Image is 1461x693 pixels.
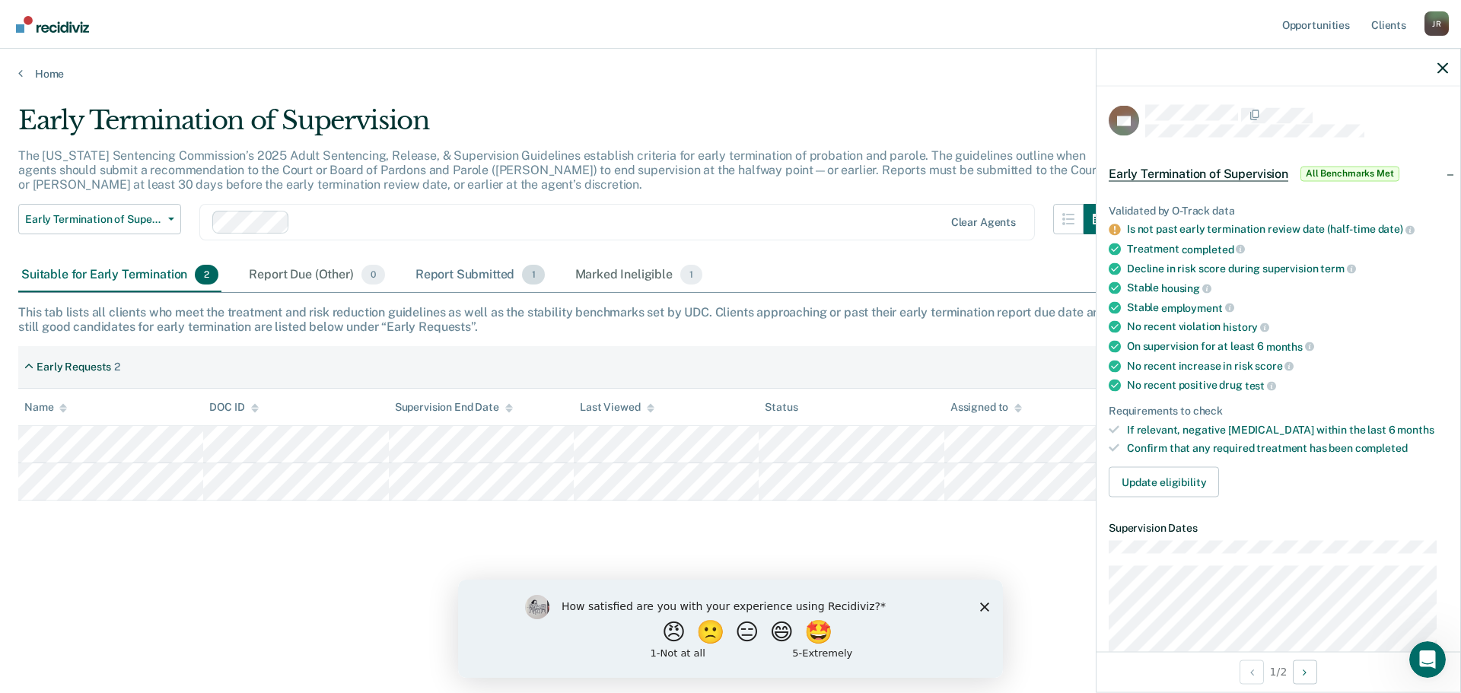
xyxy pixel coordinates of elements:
[1161,281,1211,294] span: housing
[951,216,1016,229] div: Clear agents
[1109,204,1448,217] div: Validated by O-Track data
[25,213,162,226] span: Early Termination of Supervision
[458,580,1003,678] iframe: Survey by Kim from Recidiviz
[1266,340,1314,352] span: months
[16,16,89,33] img: Recidiviz
[1127,359,1448,373] div: No recent increase in risk
[522,265,544,285] span: 1
[1109,166,1288,181] span: Early Termination of Supervision
[680,265,702,285] span: 1
[18,305,1443,334] div: This tab lists all clients who meet the treatment and risk reduction guidelines as well as the st...
[1424,11,1449,36] button: Profile dropdown button
[1097,651,1460,691] div: 1 / 2
[1293,660,1317,684] button: Next Opportunity
[1127,442,1448,455] div: Confirm that any required treatment has been
[209,401,258,414] div: DOC ID
[1355,442,1408,454] span: completed
[1127,242,1448,256] div: Treatment
[1109,467,1219,497] button: Update eligibility
[1320,262,1355,275] span: term
[114,361,120,374] div: 2
[18,148,1101,192] p: The [US_STATE] Sentencing Commission’s 2025 Adult Sentencing, Release, & Supervision Guidelines e...
[18,105,1114,148] div: Early Termination of Supervision
[1097,149,1460,198] div: Early Termination of SupervisionAll Benchmarks Met
[1223,321,1269,333] span: history
[1397,423,1434,435] span: months
[1109,522,1448,535] dt: Supervision Dates
[1245,379,1276,391] span: test
[1255,360,1294,372] span: score
[1127,300,1448,314] div: Stable
[1240,660,1264,684] button: Previous Opportunity
[37,361,111,374] div: Early Requests
[395,401,513,414] div: Supervision End Date
[1127,379,1448,393] div: No recent positive drug
[18,67,1443,81] a: Home
[24,401,67,414] div: Name
[1109,404,1448,417] div: Requirements to check
[1127,281,1448,295] div: Stable
[412,259,548,292] div: Report Submitted
[1409,641,1446,678] iframe: Intercom live chat
[1127,339,1448,353] div: On supervision for at least 6
[572,259,706,292] div: Marked Ineligible
[1424,11,1449,36] div: J R
[246,259,387,292] div: Report Due (Other)
[1127,262,1448,275] div: Decline in risk score during supervision
[1127,320,1448,334] div: No recent violation
[195,265,218,285] span: 2
[1182,243,1246,255] span: completed
[765,401,797,414] div: Status
[1161,301,1233,313] span: employment
[1127,423,1448,436] div: If relevant, negative [MEDICAL_DATA] within the last 6
[1127,223,1448,237] div: Is not past early termination review date (half-time date)
[18,259,221,292] div: Suitable for Early Termination
[950,401,1022,414] div: Assigned to
[1300,166,1399,181] span: All Benchmarks Met
[580,401,654,414] div: Last Viewed
[361,265,385,285] span: 0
